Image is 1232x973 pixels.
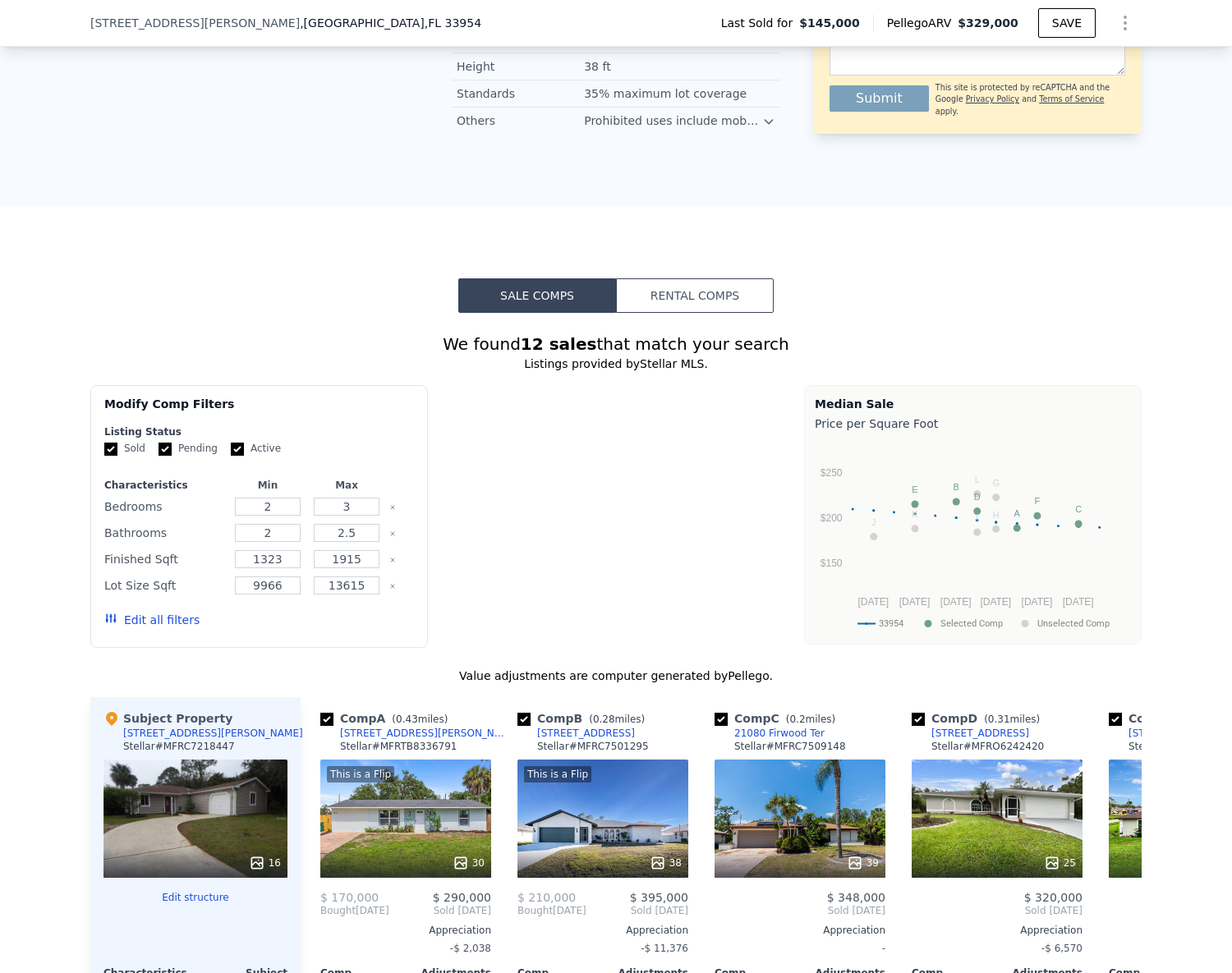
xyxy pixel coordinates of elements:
[433,891,491,904] span: $ 290,000
[123,727,303,740] div: [STREET_ADDRESS][PERSON_NAME]
[103,710,232,727] div: Subject Property
[385,714,454,725] span: ( miles)
[517,710,651,727] div: Comp B
[779,714,842,725] span: ( miles)
[389,504,396,511] button: Clear
[90,356,1142,372] div: Listings provided by Stellar MLS .
[715,937,885,960] div: -
[815,396,1131,412] div: Median Sale
[320,924,491,937] div: Appreciation
[912,509,918,519] text: K
[827,891,885,904] span: $ 348,000
[940,596,972,608] text: [DATE]
[320,904,389,917] div: [DATE]
[389,904,491,917] span: Sold [DATE]
[517,727,635,740] a: [STREET_ADDRESS]
[389,583,396,590] button: Clear
[857,596,889,608] text: [DATE]
[123,740,235,753] div: Stellar # MFRC7218447
[912,484,917,494] text: E
[517,924,688,937] div: Appreciation
[104,521,225,544] div: Bathrooms
[340,740,457,753] div: Stellar # MFRTB8336791
[734,727,825,740] div: 21080 Firwood Ter
[715,727,825,740] a: 21080 Firwood Ter
[537,727,635,740] div: [STREET_ADDRESS]
[958,16,1018,30] span: $329,000
[1063,596,1094,608] text: [DATE]
[847,855,879,871] div: 39
[899,596,931,608] text: [DATE]
[954,482,959,492] text: B
[524,766,591,783] div: This is a Flip
[593,714,615,725] span: 0.28
[1035,496,1041,506] text: F
[320,891,379,904] span: $ 170,000
[912,727,1029,740] a: [STREET_ADDRESS]
[104,574,225,597] div: Lot Size Sqft
[799,15,860,31] span: $145,000
[1041,943,1083,954] span: -$ 6,570
[1037,618,1110,629] text: Unselected Comp
[159,442,218,456] label: Pending
[517,904,586,917] div: [DATE]
[815,435,1131,640] svg: A chart.
[159,443,172,456] input: Pending
[517,891,576,904] span: $ 210,000
[457,58,584,75] div: Height
[231,443,244,456] input: Active
[980,596,1011,608] text: [DATE]
[815,412,1131,435] div: Price per Square Foot
[992,478,1000,488] text: G
[457,85,584,102] div: Standards
[931,727,1029,740] div: [STREET_ADDRESS]
[340,727,511,740] div: [STREET_ADDRESS][PERSON_NAME]
[821,512,843,524] text: $200
[537,740,649,753] div: Stellar # MFRC7501295
[582,714,651,725] span: ( miles)
[104,425,414,438] div: Listing Status
[789,714,805,725] span: 0.2
[104,442,145,456] label: Sold
[993,510,1000,520] text: H
[912,710,1046,727] div: Comp D
[715,904,885,917] span: Sold [DATE]
[232,479,304,492] div: Min
[940,618,1003,629] text: Selected Comp
[450,943,491,954] span: -$ 2,038
[104,548,225,571] div: Finished Sqft
[715,924,885,937] div: Appreciation
[641,943,688,954] span: -$ 11,376
[584,85,750,102] div: 35% maximum lot coverage
[521,334,597,354] strong: 12 sales
[912,924,1083,937] div: Appreciation
[310,479,383,492] div: Max
[715,710,842,727] div: Comp C
[231,442,281,456] label: Active
[1024,891,1083,904] span: $ 320,000
[517,904,553,917] span: Bought
[104,443,117,456] input: Sold
[1075,504,1082,514] text: C
[389,530,396,537] button: Clear
[1014,508,1021,518] text: A
[976,512,978,522] text: I
[616,278,774,313] button: Rental Comps
[249,855,281,871] div: 16
[90,668,1142,684] div: Value adjustments are computer generated by Pellego .
[1044,855,1076,871] div: 25
[988,714,1010,725] span: 0.31
[871,517,876,527] text: J
[1038,8,1096,38] button: SAVE
[104,612,200,628] button: Edit all filters
[396,714,418,725] span: 0.43
[104,479,225,492] div: Characteristics
[879,618,903,629] text: 33954
[389,557,396,563] button: Clear
[103,891,287,904] button: Edit structure
[320,904,356,917] span: Bought
[630,891,688,904] span: $ 395,000
[90,333,1142,356] div: We found that match your search
[320,710,454,727] div: Comp A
